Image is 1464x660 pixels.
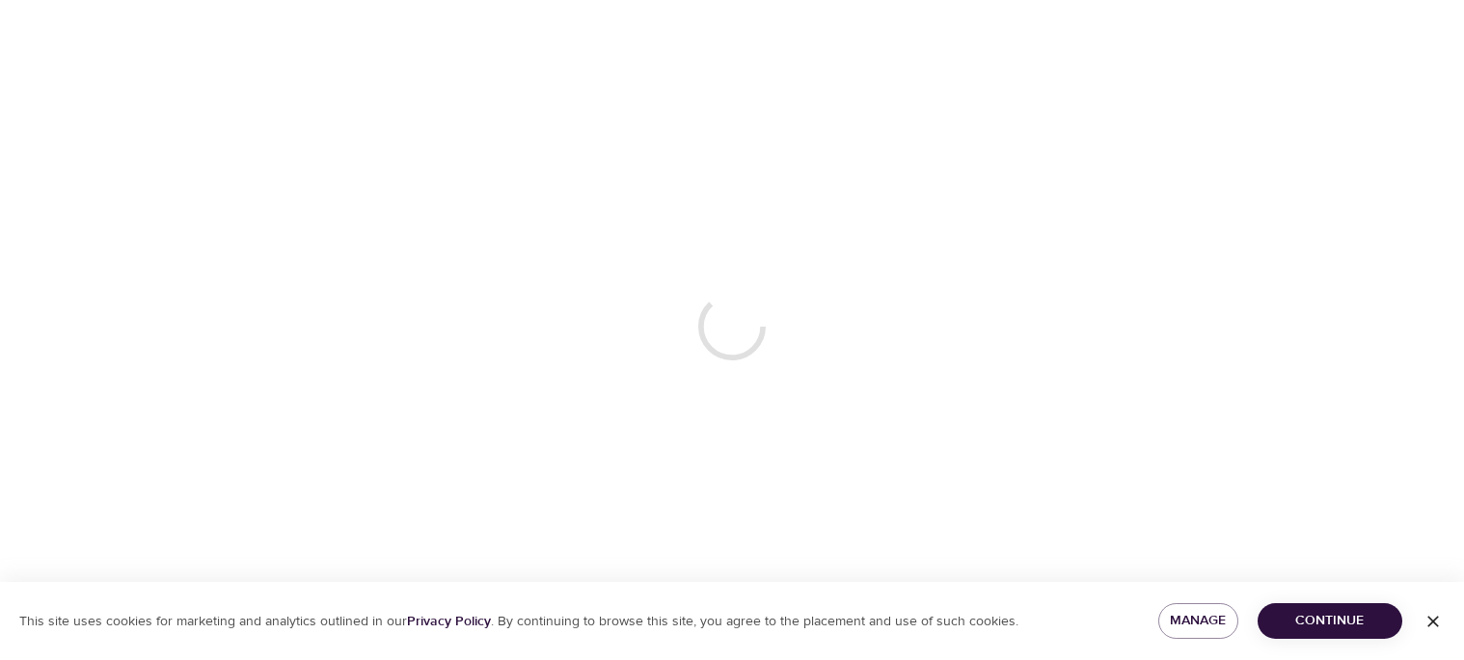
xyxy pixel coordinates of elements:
[1258,603,1402,639] button: Continue
[1158,603,1238,639] button: Manage
[1174,609,1223,633] span: Manage
[1273,609,1387,633] span: Continue
[407,613,491,630] a: Privacy Policy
